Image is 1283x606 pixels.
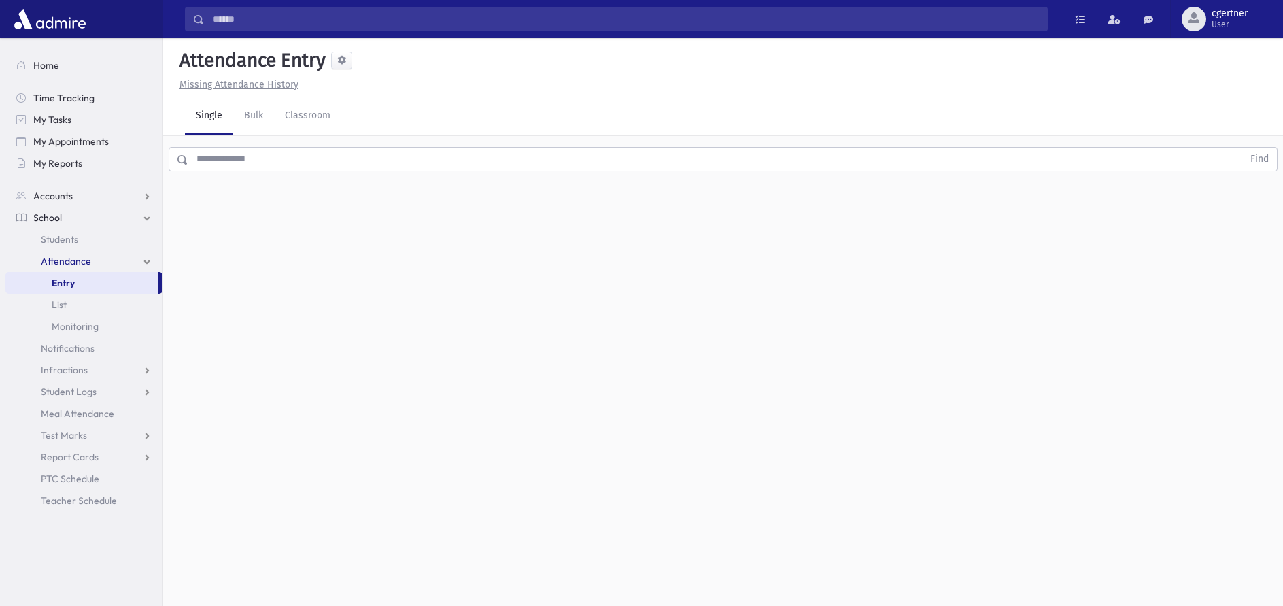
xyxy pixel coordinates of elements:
span: Home [33,59,59,71]
span: Notifications [41,342,95,354]
a: List [5,294,162,316]
a: PTC Schedule [5,468,162,490]
a: Meal Attendance [5,403,162,424]
span: Entry [52,277,75,289]
h5: Attendance Entry [174,49,326,72]
a: My Tasks [5,109,162,131]
span: Students [41,233,78,246]
button: Find [1242,148,1277,171]
span: Time Tracking [33,92,95,104]
a: Infractions [5,359,162,381]
a: Missing Attendance History [174,79,298,90]
a: Test Marks [5,424,162,446]
a: Monitoring [5,316,162,337]
a: Teacher Schedule [5,490,162,511]
a: Time Tracking [5,87,162,109]
a: Report Cards [5,446,162,468]
span: Report Cards [41,451,99,463]
a: School [5,207,162,229]
a: Home [5,54,162,76]
a: Accounts [5,185,162,207]
img: AdmirePro [11,5,89,33]
span: My Reports [33,157,82,169]
span: PTC Schedule [41,473,99,485]
a: My Appointments [5,131,162,152]
span: Accounts [33,190,73,202]
span: List [52,299,67,311]
span: User [1212,19,1248,30]
a: Bulk [233,97,274,135]
a: Attendance [5,250,162,272]
span: Teacher Schedule [41,494,117,507]
u: Missing Attendance History [179,79,298,90]
a: My Reports [5,152,162,174]
span: School [33,212,62,224]
span: Meal Attendance [41,407,114,420]
span: Infractions [41,364,88,376]
span: Student Logs [41,386,97,398]
a: Notifications [5,337,162,359]
a: Student Logs [5,381,162,403]
span: My Appointments [33,135,109,148]
a: Classroom [274,97,341,135]
span: Test Marks [41,429,87,441]
a: Students [5,229,162,250]
a: Single [185,97,233,135]
span: Monitoring [52,320,99,333]
a: Entry [5,272,158,294]
input: Search [205,7,1047,31]
span: Attendance [41,255,91,267]
span: My Tasks [33,114,71,126]
span: cgertner [1212,8,1248,19]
